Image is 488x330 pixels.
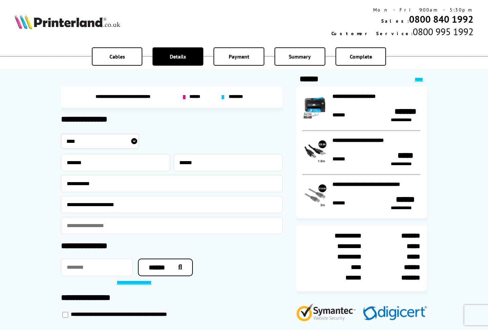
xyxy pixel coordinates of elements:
span: 0800 995 1992 [413,25,473,38]
span: Cables [109,53,125,60]
img: Printerland Logo [15,14,120,29]
span: Summary [289,53,311,60]
span: Complete [350,53,372,60]
span: Sales: [381,18,409,24]
span: Customer Service: [331,30,413,37]
span: Payment [229,53,249,60]
span: Details [170,53,186,60]
a: 0800 840 1992 [409,13,473,25]
div: Mon - Fri 9:00am - 5:30pm [331,7,473,13]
